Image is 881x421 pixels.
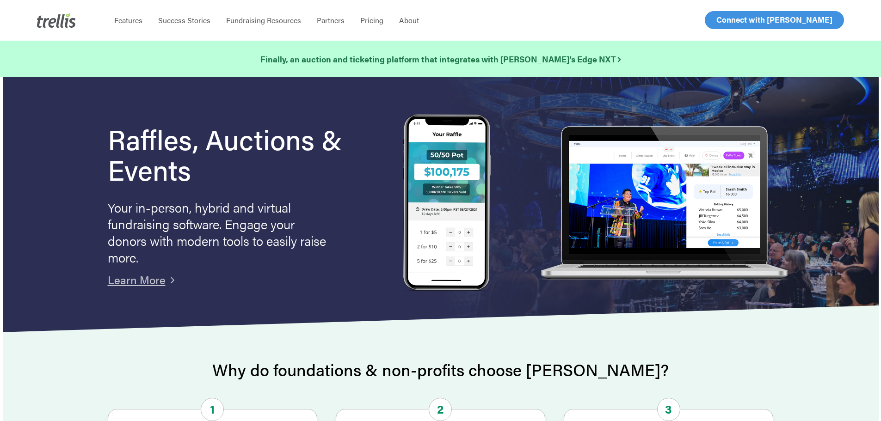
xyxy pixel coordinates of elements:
img: Trellis [37,13,76,28]
span: Partners [317,15,345,25]
span: Pricing [360,15,383,25]
strong: Finally, an auction and ticketing platform that integrates with [PERSON_NAME]’s Edge NXT [260,53,621,65]
a: Finally, an auction and ticketing platform that integrates with [PERSON_NAME]’s Edge NXT [260,53,621,66]
span: Connect with [PERSON_NAME] [716,14,832,25]
a: Success Stories [150,16,218,25]
span: 2 [429,398,452,421]
span: Fundraising Resources [226,15,301,25]
span: Features [114,15,142,25]
a: Connect with [PERSON_NAME] [705,11,844,29]
h2: Why do foundations & non-profits choose [PERSON_NAME]? [108,360,774,379]
a: Features [106,16,150,25]
span: About [399,15,419,25]
h1: Raffles, Auctions & Events [108,123,368,184]
p: Your in-person, hybrid and virtual fundraising software. Engage your donors with modern tools to ... [108,199,330,265]
a: Fundraising Resources [218,16,309,25]
span: Success Stories [158,15,210,25]
a: Learn More [108,272,166,287]
img: Trellis Raffles, Auctions and Event Fundraising [403,114,491,293]
a: Pricing [352,16,391,25]
span: 3 [657,398,680,421]
img: rafflelaptop_mac_optim.png [536,126,792,281]
a: Partners [309,16,352,25]
a: About [391,16,427,25]
span: 1 [201,398,224,421]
